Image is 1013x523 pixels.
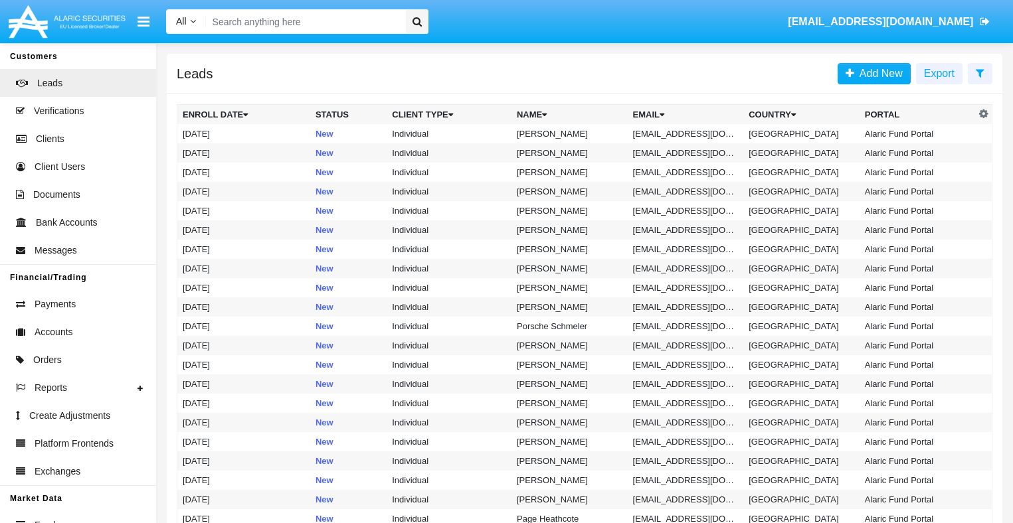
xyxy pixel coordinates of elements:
td: New [310,471,387,490]
td: New [310,451,387,471]
td: New [310,124,387,143]
img: Logo image [7,2,128,41]
span: Platform Frontends [35,437,114,451]
td: New [310,297,387,317]
td: Individual [387,394,511,413]
td: [PERSON_NAME] [511,374,628,394]
td: [PERSON_NAME] [511,278,628,297]
td: [GEOGRAPHIC_DATA] [743,201,860,220]
th: Enroll Date [177,105,310,125]
button: Export [916,63,963,84]
td: [DATE] [177,451,310,471]
td: Individual [387,355,511,374]
td: Alaric Fund Portal [860,297,976,317]
td: [EMAIL_ADDRESS][DOMAIN_NAME] [628,451,744,471]
td: New [310,278,387,297]
td: [DATE] [177,432,310,451]
td: Alaric Fund Portal [860,490,976,509]
td: [DATE] [177,259,310,278]
td: Alaric Fund Portal [860,336,976,355]
th: Status [310,105,387,125]
td: [GEOGRAPHIC_DATA] [743,182,860,201]
td: Individual [387,432,511,451]
td: New [310,374,387,394]
td: Individual [387,259,511,278]
td: [GEOGRAPHIC_DATA] [743,432,860,451]
td: Alaric Fund Portal [860,471,976,490]
td: New [310,143,387,163]
td: New [310,490,387,509]
td: [PERSON_NAME] [511,124,628,143]
td: [DATE] [177,374,310,394]
span: Clients [36,132,64,146]
td: [EMAIL_ADDRESS][DOMAIN_NAME] [628,163,744,182]
td: [GEOGRAPHIC_DATA] [743,259,860,278]
td: [DATE] [177,240,310,259]
td: New [310,394,387,413]
span: Bank Accounts [36,216,98,230]
td: [GEOGRAPHIC_DATA] [743,451,860,471]
th: Portal [860,105,976,125]
td: [EMAIL_ADDRESS][DOMAIN_NAME] [628,143,744,163]
span: Verifications [34,104,84,118]
td: [DATE] [177,413,310,432]
td: New [310,201,387,220]
td: [DATE] [177,182,310,201]
span: Orders [33,353,62,367]
td: Individual [387,317,511,336]
span: Create Adjustments [29,409,110,423]
td: [GEOGRAPHIC_DATA] [743,124,860,143]
td: [PERSON_NAME] [511,394,628,413]
td: Alaric Fund Portal [860,451,976,471]
td: Alaric Fund Portal [860,143,976,163]
td: [DATE] [177,124,310,143]
td: [GEOGRAPHIC_DATA] [743,471,860,490]
td: New [310,220,387,240]
td: [GEOGRAPHIC_DATA] [743,374,860,394]
td: [EMAIL_ADDRESS][DOMAIN_NAME] [628,297,744,317]
td: Alaric Fund Portal [860,394,976,413]
td: [EMAIL_ADDRESS][DOMAIN_NAME] [628,413,744,432]
td: [PERSON_NAME] [511,336,628,355]
td: Individual [387,143,511,163]
td: New [310,182,387,201]
td: Individual [387,278,511,297]
td: Alaric Fund Portal [860,355,976,374]
td: Alaric Fund Portal [860,124,976,143]
td: [PERSON_NAME] [511,297,628,317]
td: [EMAIL_ADDRESS][DOMAIN_NAME] [628,201,744,220]
td: [DATE] [177,220,310,240]
td: [EMAIL_ADDRESS][DOMAIN_NAME] [628,278,744,297]
td: [PERSON_NAME] [511,201,628,220]
td: Alaric Fund Portal [860,432,976,451]
span: Accounts [35,325,73,339]
td: [GEOGRAPHIC_DATA] [743,355,860,374]
td: [PERSON_NAME] [511,182,628,201]
td: Alaric Fund Portal [860,240,976,259]
td: Individual [387,451,511,471]
td: [GEOGRAPHIC_DATA] [743,317,860,336]
a: All [166,15,206,29]
span: Messages [35,244,77,258]
td: [DATE] [177,317,310,336]
td: [DATE] [177,297,310,317]
td: [GEOGRAPHIC_DATA] [743,336,860,355]
td: Individual [387,163,511,182]
td: Alaric Fund Portal [860,182,976,201]
input: Search [206,9,401,34]
td: New [310,355,387,374]
td: [GEOGRAPHIC_DATA] [743,394,860,413]
td: [EMAIL_ADDRESS][DOMAIN_NAME] [628,336,744,355]
td: Individual [387,336,511,355]
td: [GEOGRAPHIC_DATA] [743,297,860,317]
span: Exchanges [35,465,80,479]
td: Alaric Fund Portal [860,278,976,297]
th: Email [628,105,744,125]
td: [DATE] [177,336,310,355]
td: [DATE] [177,201,310,220]
td: [EMAIL_ADDRESS][DOMAIN_NAME] [628,182,744,201]
td: [PERSON_NAME] [511,259,628,278]
td: Alaric Fund Portal [860,163,976,182]
td: [GEOGRAPHIC_DATA] [743,413,860,432]
td: New [310,259,387,278]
